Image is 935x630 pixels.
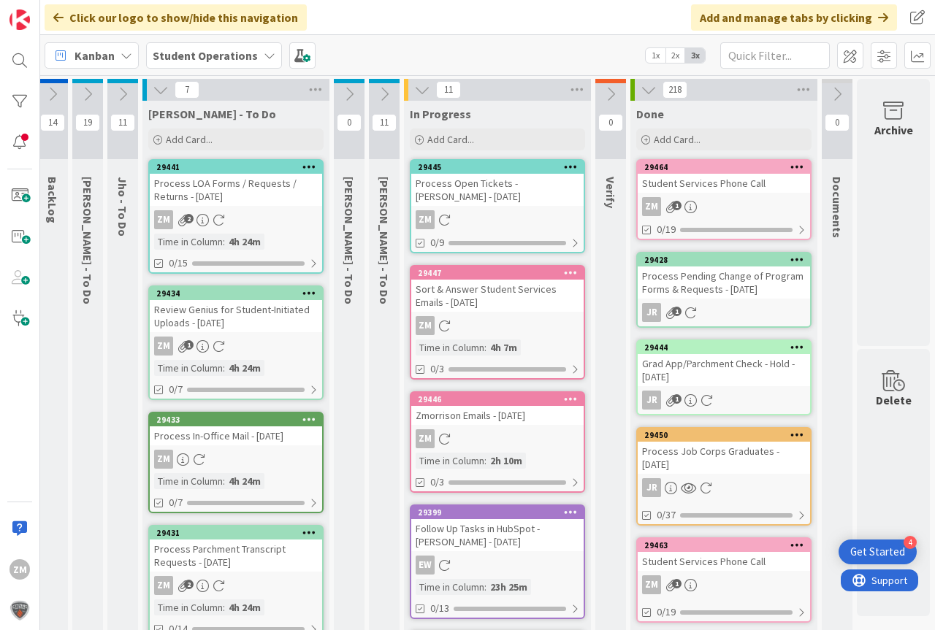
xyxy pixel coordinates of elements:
[9,559,30,580] div: ZM
[430,475,444,490] span: 0/3
[663,81,687,99] span: 218
[839,539,917,564] div: Open Get Started checklist, remaining modules: 4
[156,288,322,299] div: 29434
[416,579,484,595] div: Time in Column
[642,391,661,410] div: JR
[644,430,810,440] div: 29450
[223,360,225,376] span: :
[638,539,810,571] div: 29463Student Services Phone Call
[638,442,810,474] div: Process Job Corps Graduates - [DATE]
[115,177,130,237] span: Jho - To Do
[150,161,322,174] div: 29441
[642,575,661,594] div: ZM
[223,234,225,250] span: :
[75,114,100,131] span: 19
[657,604,676,620] span: 0/19
[484,453,486,469] span: :
[75,47,115,64] span: Kanban
[638,161,810,174] div: 29464
[418,394,584,404] div: 29446
[411,161,584,206] div: 29445Process Open Tickets - [PERSON_NAME] - [DATE]
[110,114,135,131] span: 11
[150,526,322,539] div: 29431
[484,579,486,595] span: :
[154,576,173,595] div: ZM
[410,107,471,121] span: In Progress
[638,303,810,322] div: JR
[9,600,30,621] img: avatar
[150,413,322,426] div: 29433
[169,256,188,271] span: 0/15
[657,222,676,237] span: 0/19
[672,201,682,210] span: 1
[418,507,584,518] div: 29399
[150,450,322,469] div: ZM
[150,174,322,206] div: Process LOA Forms / Requests / Returns - [DATE]
[638,253,810,266] div: 29428
[418,162,584,172] div: 29445
[150,210,322,229] div: ZM
[638,174,810,193] div: Student Services Phone Call
[484,339,486,356] span: :
[657,507,676,523] span: 0/37
[638,197,810,216] div: ZM
[372,114,397,131] span: 11
[874,121,913,139] div: Archive
[642,303,661,322] div: JR
[411,556,584,575] div: EW
[148,107,276,121] span: Zaida - To Do
[486,579,531,595] div: 23h 25m
[154,210,173,229] div: ZM
[411,406,584,425] div: Zmorrison Emails - [DATE]
[638,429,810,442] div: 29450
[411,506,584,551] div: 29399Follow Up Tasks in HubSpot - [PERSON_NAME] - [DATE]
[40,114,65,131] span: 14
[150,426,322,445] div: Process In-Office Mail - [DATE]
[225,234,264,250] div: 4h 24m
[644,540,810,550] div: 29463
[638,539,810,552] div: 29463
[904,536,917,549] div: 4
[486,453,526,469] div: 2h 10m
[638,341,810,354] div: 29444
[184,340,194,350] span: 1
[638,391,810,410] div: JR
[672,307,682,316] span: 1
[646,48,665,63] span: 1x
[416,210,435,229] div: ZM
[642,197,661,216] div: ZM
[411,429,584,448] div: ZM
[427,133,474,146] span: Add Card...
[411,506,584,519] div: 29399
[150,413,322,445] div: 29433Process In-Office Mail - [DATE]
[175,81,199,99] span: 7
[342,177,356,304] span: Eric - To Do
[416,556,435,575] div: EW
[411,266,584,280] div: 29447
[411,519,584,551] div: Follow Up Tasks in HubSpot - [PERSON_NAME] - [DATE]
[411,393,584,425] div: 29446Zmorrison Emails - [DATE]
[156,415,322,425] div: 29433
[225,473,264,489] div: 4h 24m
[150,526,322,572] div: 29431Process Parchment Transcript Requests - [DATE]
[430,235,444,250] span: 0/9
[225,599,264,615] div: 4h 24m
[430,601,449,616] span: 0/13
[638,354,810,386] div: Grad App/Parchment Check - Hold - [DATE]
[337,114,362,131] span: 0
[603,177,618,208] span: Verify
[685,48,705,63] span: 3x
[430,361,444,377] span: 0/3
[223,599,225,615] span: :
[153,48,258,63] b: Student Operations
[691,4,897,31] div: Add and manage tabs by clicking
[830,177,844,238] span: Documents
[45,177,60,223] span: BackLog
[223,473,225,489] span: :
[636,107,664,121] span: Done
[876,391,912,409] div: Delete
[416,316,435,335] div: ZM
[150,300,322,332] div: Review Genius for Student-Initiated Uploads - [DATE]
[154,360,223,376] div: Time in Column
[154,599,223,615] div: Time in Column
